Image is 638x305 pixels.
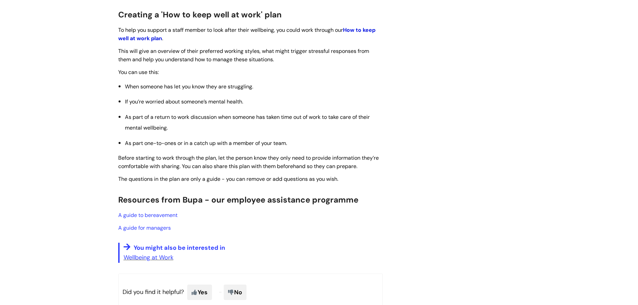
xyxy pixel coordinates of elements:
[118,154,379,170] span: Before starting to work through the plan, let the person know they only need to provide informati...
[125,83,253,90] span: When someone has let you know they are struggling.
[162,35,163,42] span: .
[118,212,178,219] a: A guide to bereavement
[118,48,369,63] span: This will give an overview of their preferred working styles, what might trigger stressful respon...
[125,98,243,105] span: If you’re worried about someone’s mental health.
[187,285,212,300] span: Yes
[118,224,171,231] a: A guide for managers
[118,9,282,20] span: Creating a 'How to keep well at work' plan
[125,140,287,147] span: As part one-to-ones or in a catch up with a member of your team.
[118,195,358,205] span: Resources from Bupa - our employee assistance programme
[118,26,343,33] span: To help you support a staff member to look after their wellbeing, you could work through our
[118,175,338,182] span: The questions in the plan are only a guide - you can remove or add questions as you wish.
[224,285,246,300] span: No
[124,253,173,261] a: Wellbeing at Work
[125,113,370,131] span: As part of a return to work discussion when someone has taken time out of work to take care of th...
[134,244,225,252] span: You might also be interested in
[118,69,159,76] span: You can use this:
